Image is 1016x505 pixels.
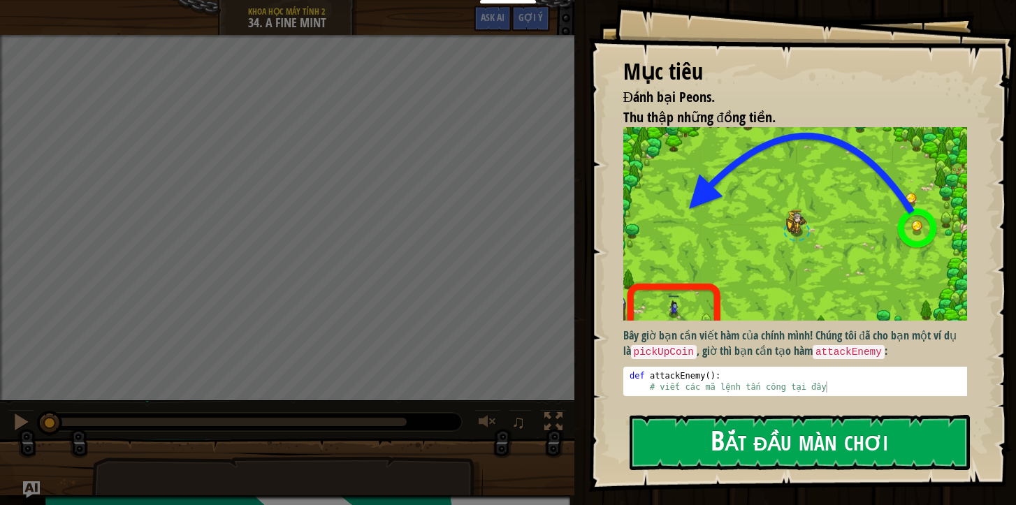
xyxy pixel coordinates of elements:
[7,409,35,438] button: ⌘ + P: Pause
[511,411,525,432] span: ♫
[623,108,776,126] span: Thu thập những đồng tiền.
[474,409,502,438] button: Tùy chỉnh âm lượng
[509,409,532,438] button: ♫
[606,87,964,108] li: Đánh bại Peons.
[813,345,885,359] code: attackEnemy
[623,87,715,106] span: Đánh bại Peons.
[623,328,978,360] p: Bây giờ bạn cần viết hàm của chính mình! Chúng tôi đã cho bạn một ví dụ là , giờ thì bạn cần tạo ...
[623,56,967,88] div: Mục tiêu
[606,108,964,128] li: Thu thập những đồng tiền.
[518,10,543,24] span: Gợi ý
[630,415,970,470] button: Bắt đầu màn chơi
[481,10,505,24] span: Ask AI
[631,345,697,359] code: pickUpCoin
[23,481,40,498] button: Ask AI
[623,127,978,320] img: A fine mint
[539,409,567,438] button: Bật tắt chế độ toàn màn hình
[474,6,511,31] button: Ask AI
